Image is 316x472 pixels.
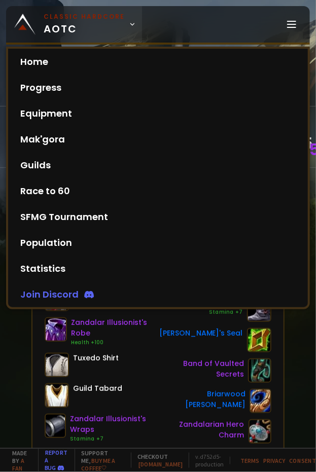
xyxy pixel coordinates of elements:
[263,457,285,464] a: Privacy
[81,457,115,472] a: Buy me a coffee
[8,126,308,152] a: Mak'gora
[248,419,272,444] img: item-19950
[70,435,158,443] div: Stamina +7
[8,204,308,230] a: SFMG Tournament
[159,328,243,339] div: [PERSON_NAME]'s Seal
[249,389,273,413] img: item-12930
[131,453,183,468] span: Checkout
[248,358,272,383] img: item-21414
[158,389,246,410] div: Briarwood [PERSON_NAME]
[158,419,244,441] div: Zandalarian Hero Charm
[45,383,69,408] img: item-5976
[172,308,243,316] div: Stamina +7
[8,256,308,281] a: Statistics
[247,328,271,352] img: item-19893
[71,339,158,347] div: Health +100
[73,353,119,364] div: Tuxedo Shirt
[44,12,125,37] span: AOTC
[12,457,24,472] a: a fan
[44,317,68,342] img: item-20034
[247,298,271,322] img: item-21489
[8,178,308,204] a: Race to 60
[289,457,316,464] a: Consent
[75,449,125,472] span: Support me,
[189,453,224,468] span: v. d752d5 - production
[73,383,122,394] div: Guild Tabard
[6,6,142,43] a: Classic HardcoreAOTC
[8,100,308,126] a: Equipment
[71,317,158,339] div: Zandalar Illusionist's Robe
[70,414,158,435] div: Zandalar Illusionist's Wraps
[45,353,69,377] img: item-10034
[8,152,308,178] a: Guilds
[8,49,308,75] a: Home
[8,230,308,256] a: Population
[44,12,125,21] small: Classic Hardcore
[138,460,183,468] a: [DOMAIN_NAME]
[43,414,67,438] img: item-19846
[158,358,244,380] div: Band of Vaulted Secrets
[8,75,308,100] a: Progress
[8,281,308,307] a: Join Discord
[6,449,32,472] span: Made by
[45,449,68,471] a: Report a bug
[240,457,259,464] a: Terms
